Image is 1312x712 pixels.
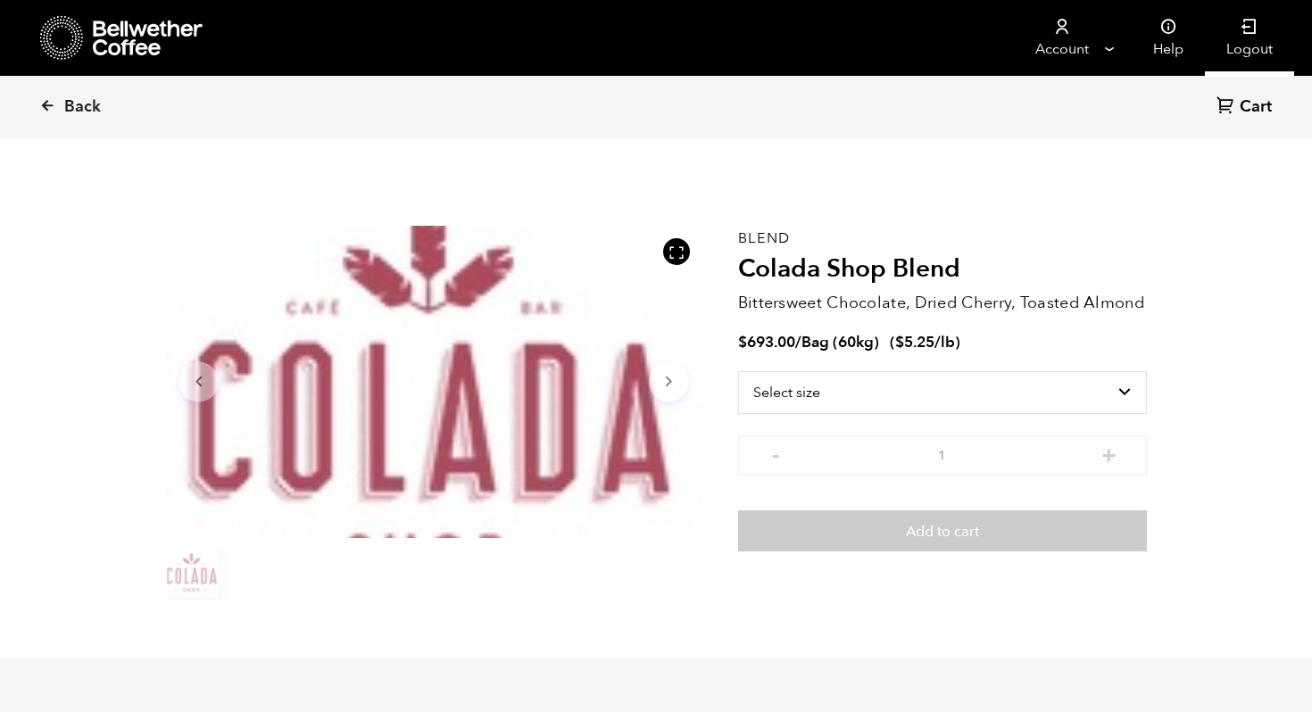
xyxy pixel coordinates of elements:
[64,96,101,118] span: Back
[1217,95,1276,120] a: Cart
[765,444,787,462] button: -
[738,332,747,352] span: $
[738,291,1147,315] p: Bittersweet Chocolate, Dried Cherry, Toasted Almond
[738,254,1147,285] h2: Colada Shop Blend
[1098,444,1120,462] button: +
[738,510,1147,551] button: Add to cart
[795,332,801,352] span: /
[1240,96,1272,118] span: Cart
[738,332,795,352] bdi: 693.00
[895,332,934,352] bdi: 5.25
[895,332,904,352] span: $
[934,332,955,352] span: /lb
[801,332,879,352] span: Bag (60kg)
[890,332,960,352] span: ( )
